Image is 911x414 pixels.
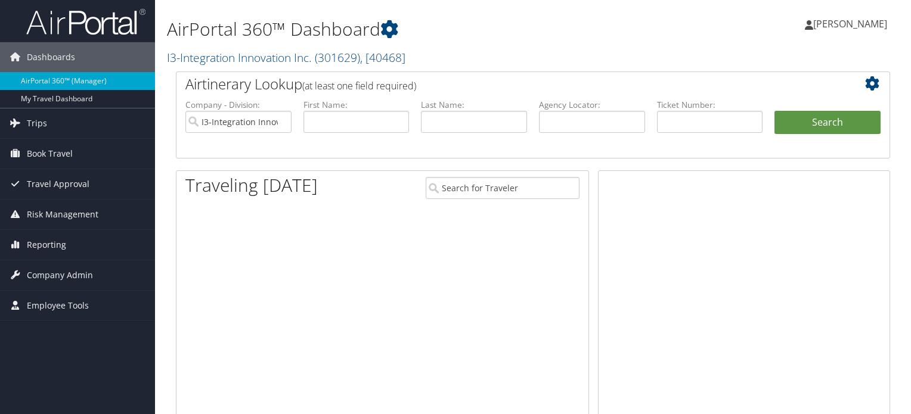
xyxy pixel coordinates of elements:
[302,79,416,92] span: (at least one field required)
[657,99,763,111] label: Ticket Number:
[167,17,655,42] h1: AirPortal 360™ Dashboard
[315,49,360,66] span: ( 301629 )
[27,200,98,229] span: Risk Management
[421,99,527,111] label: Last Name:
[360,49,405,66] span: , [ 40468 ]
[185,99,292,111] label: Company - Division:
[539,99,645,111] label: Agency Locator:
[27,169,89,199] span: Travel Approval
[27,260,93,290] span: Company Admin
[426,177,580,199] input: Search for Traveler
[185,74,821,94] h2: Airtinerary Lookup
[185,173,318,198] h1: Traveling [DATE]
[26,8,145,36] img: airportal-logo.png
[27,108,47,138] span: Trips
[813,17,887,30] span: [PERSON_NAME]
[27,42,75,72] span: Dashboards
[27,139,73,169] span: Book Travel
[774,111,881,135] button: Search
[167,49,405,66] a: I3-Integration Innovation Inc.
[27,230,66,260] span: Reporting
[303,99,410,111] label: First Name:
[27,291,89,320] span: Employee Tools
[805,6,899,42] a: [PERSON_NAME]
